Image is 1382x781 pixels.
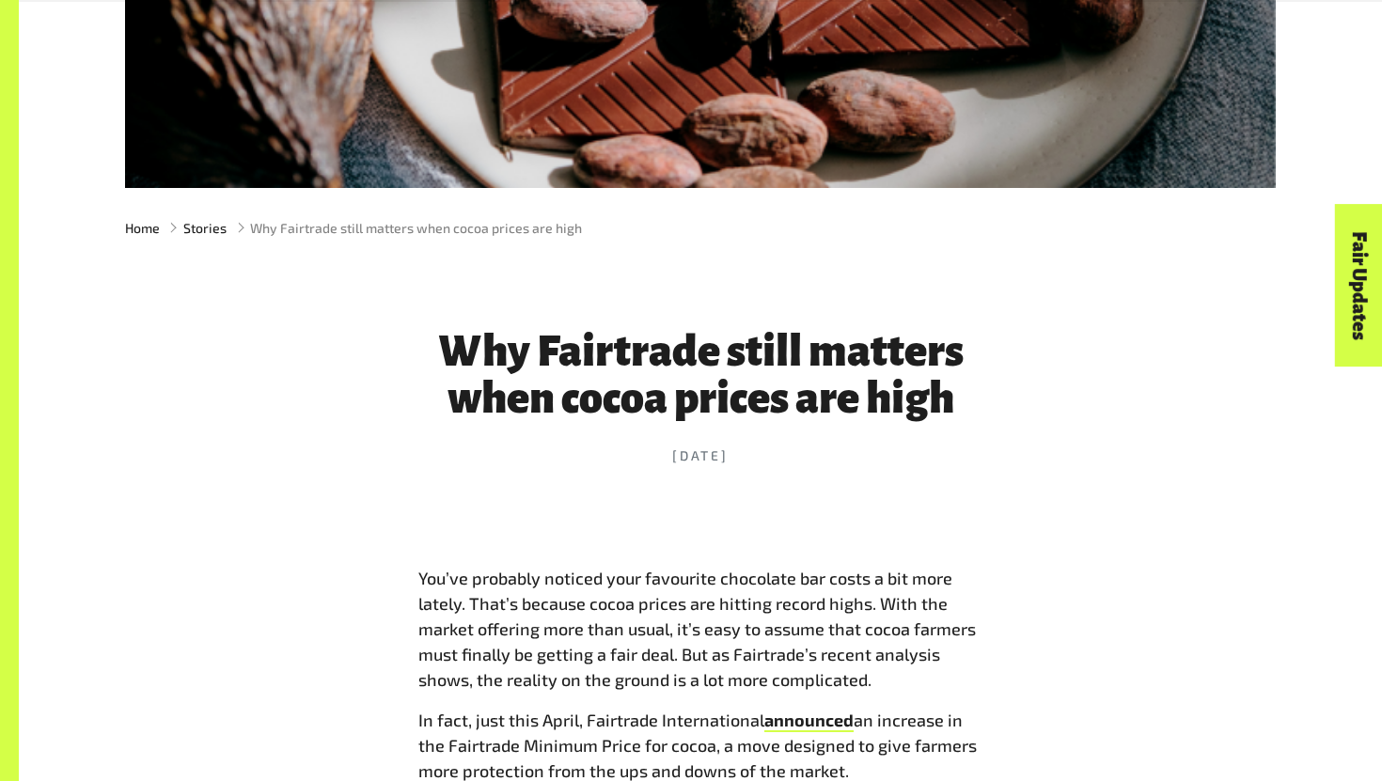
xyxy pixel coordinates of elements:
[418,568,976,690] span: You’ve probably noticed your favourite chocolate bar costs a bit more lately. That’s because coco...
[250,218,582,238] span: Why Fairtrade still matters when cocoa prices are high
[418,445,982,465] time: [DATE]
[418,710,764,730] span: In fact, just this April, Fairtrade International
[418,328,982,422] h1: Why Fairtrade still matters when cocoa prices are high
[418,710,977,781] span: an increase in the Fairtrade Minimum Price for cocoa, a move designed to give farmers more protec...
[125,218,160,238] a: Home
[764,710,854,732] a: announced
[183,218,227,238] a: Stories
[764,710,854,730] span: announced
